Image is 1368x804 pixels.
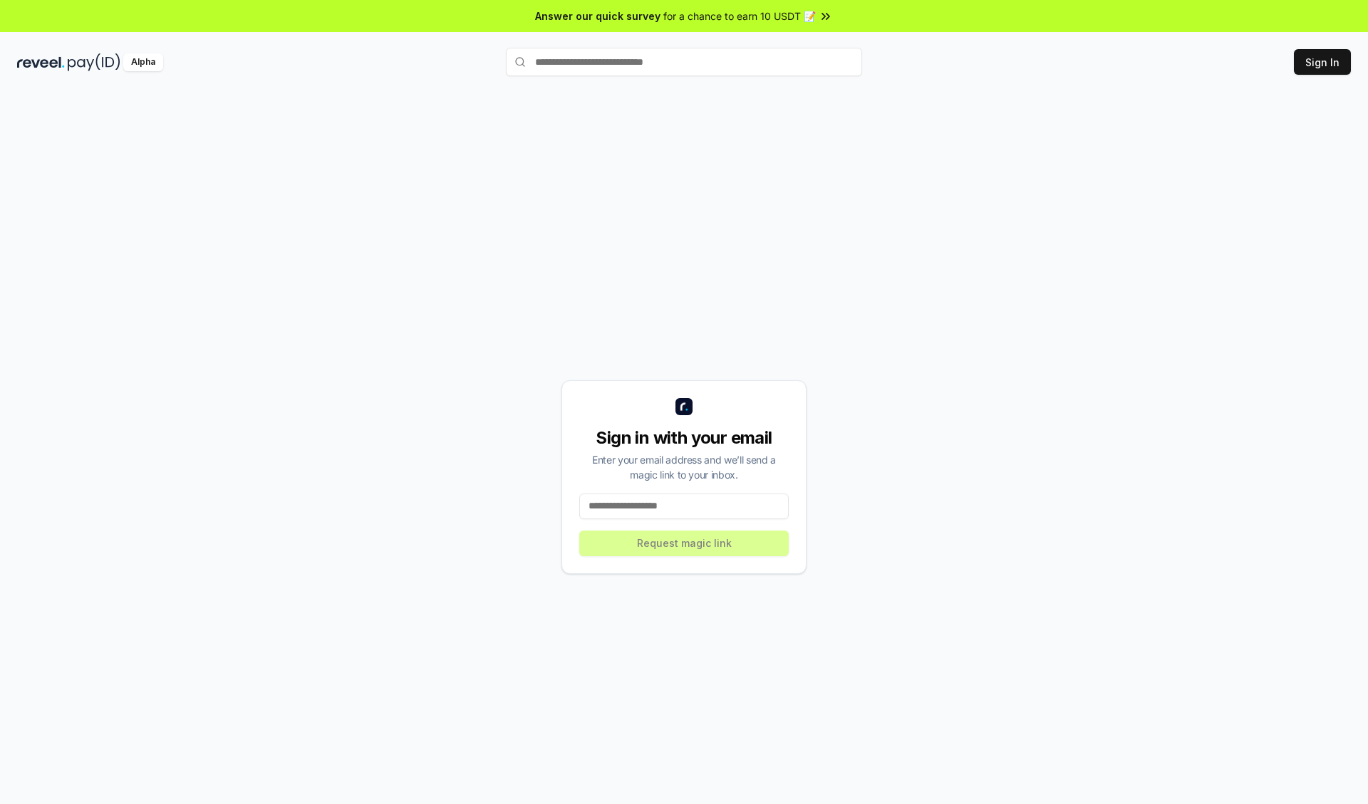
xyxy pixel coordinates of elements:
div: Alpha [123,53,163,71]
span: for a chance to earn 10 USDT 📝 [663,9,816,24]
div: Sign in with your email [579,427,789,449]
div: Enter your email address and we’ll send a magic link to your inbox. [579,452,789,482]
img: pay_id [68,53,120,71]
img: logo_small [675,398,693,415]
img: reveel_dark [17,53,65,71]
span: Answer our quick survey [535,9,660,24]
button: Sign In [1294,49,1351,75]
